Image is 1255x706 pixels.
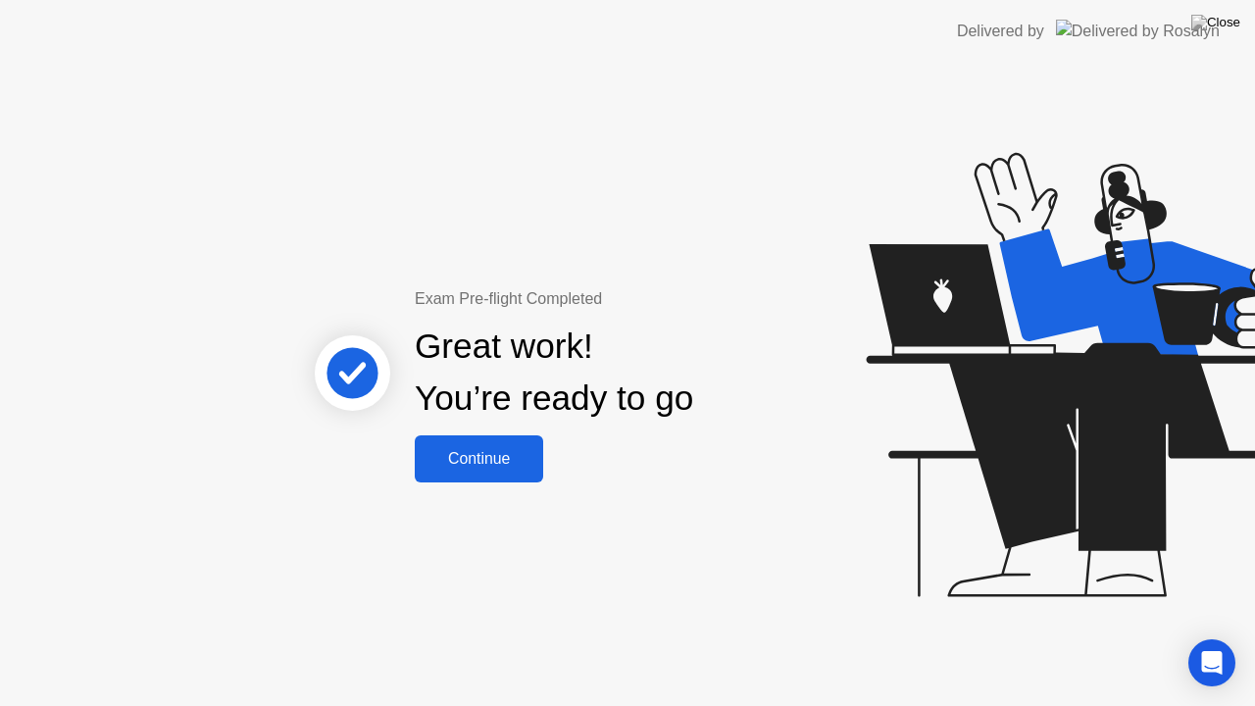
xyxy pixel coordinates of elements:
div: Delivered by [957,20,1044,43]
button: Continue [415,435,543,482]
div: Exam Pre-flight Completed [415,287,820,311]
img: Close [1191,15,1240,30]
div: Open Intercom Messenger [1188,639,1235,686]
img: Delivered by Rosalyn [1056,20,1220,42]
div: Continue [421,450,537,468]
div: Great work! You’re ready to go [415,321,693,425]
